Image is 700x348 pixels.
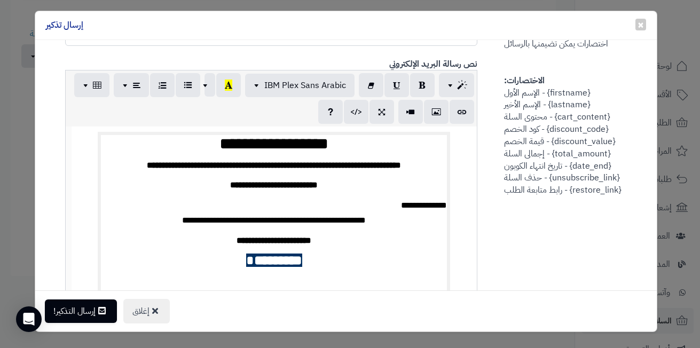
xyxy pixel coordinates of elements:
b: نص رسالة البريد الإلكتروني [389,58,477,70]
div: Open Intercom Messenger [16,306,42,332]
strong: الاختصارات: [504,74,545,87]
span: × [638,17,644,33]
button: إرسال التذكير! [45,299,117,323]
h4: إرسال تذكير [46,19,83,31]
span: IBM Plex Sans Arabic [264,79,346,92]
button: إغلاق [123,299,170,323]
